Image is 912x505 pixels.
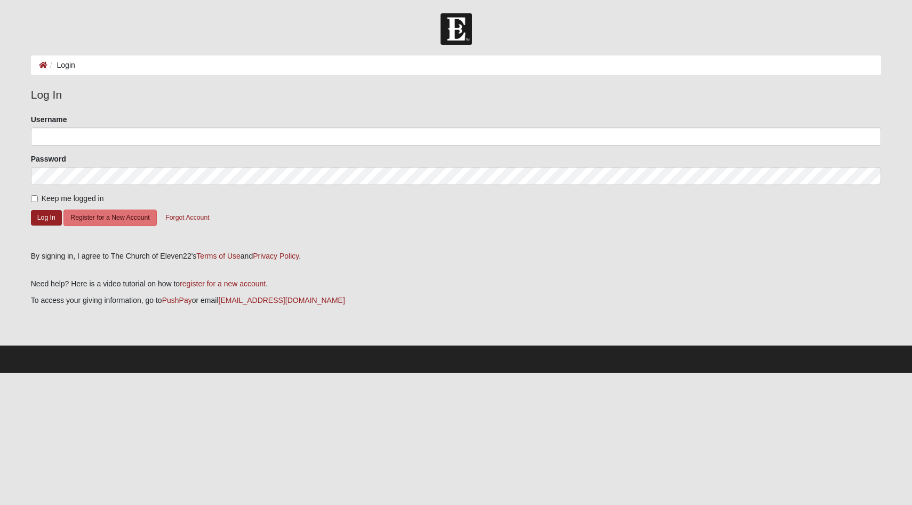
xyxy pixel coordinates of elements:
li: Login [47,60,75,71]
button: Log In [31,210,62,226]
p: Need help? Here is a video tutorial on how to . [31,278,882,290]
button: Forgot Account [158,210,216,226]
a: register for a new account [180,279,266,288]
div: By signing in, I agree to The Church of Eleven22's and . [31,251,882,262]
a: Terms of Use [196,252,240,260]
label: Username [31,114,67,125]
span: Keep me logged in [42,194,104,203]
input: Keep me logged in [31,195,38,202]
button: Register for a New Account [63,210,156,226]
p: To access your giving information, go to or email [31,295,882,306]
legend: Log In [31,86,882,103]
a: [EMAIL_ADDRESS][DOMAIN_NAME] [219,296,345,304]
img: Church of Eleven22 Logo [441,13,472,45]
a: Privacy Policy [253,252,299,260]
a: PushPay [162,296,192,304]
label: Password [31,154,66,164]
